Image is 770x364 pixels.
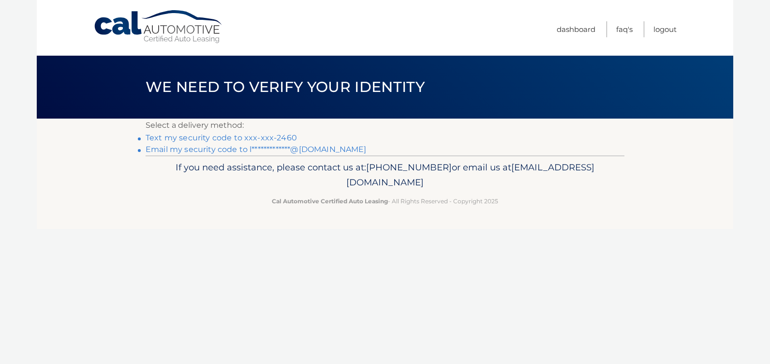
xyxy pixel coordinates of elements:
[146,119,624,132] p: Select a delivery method:
[653,21,677,37] a: Logout
[152,196,618,206] p: - All Rights Reserved - Copyright 2025
[93,10,224,44] a: Cal Automotive
[152,160,618,191] p: If you need assistance, please contact us at: or email us at
[272,197,388,205] strong: Cal Automotive Certified Auto Leasing
[366,162,452,173] span: [PHONE_NUMBER]
[616,21,633,37] a: FAQ's
[146,133,297,142] a: Text my security code to xxx-xxx-2460
[557,21,595,37] a: Dashboard
[146,78,425,96] span: We need to verify your identity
